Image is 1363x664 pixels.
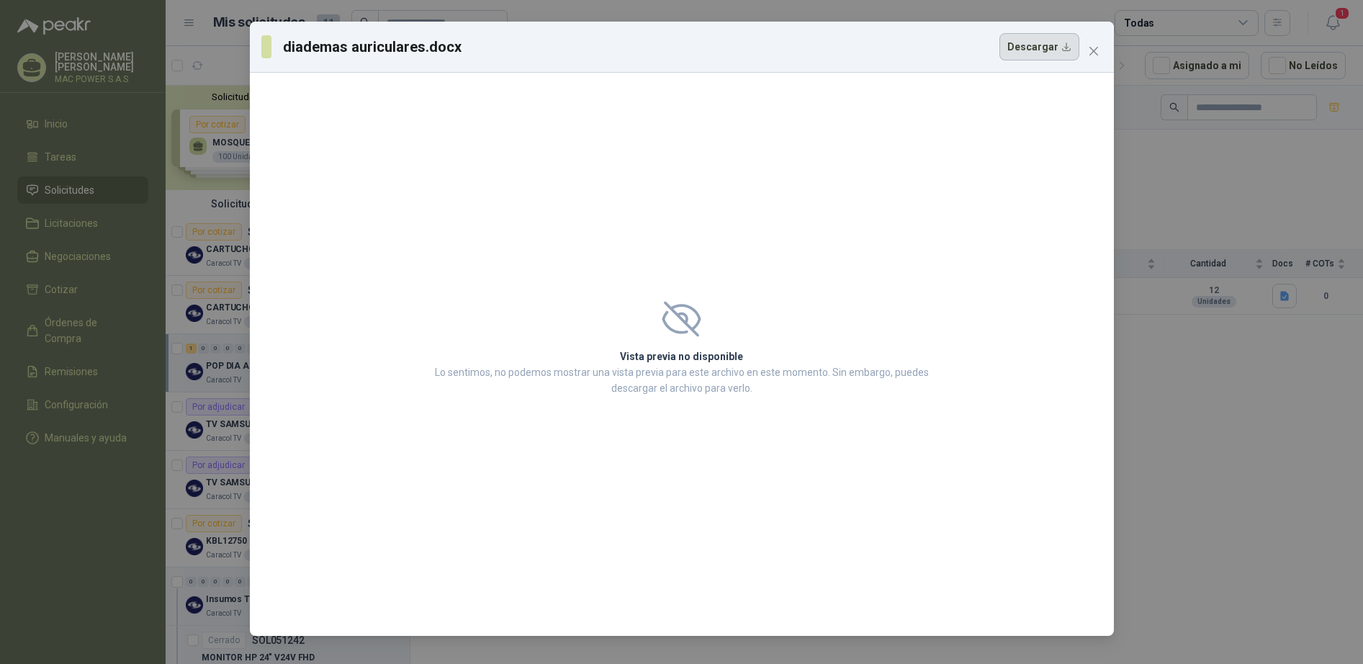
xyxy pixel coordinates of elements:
[999,33,1079,60] button: Descargar
[431,364,933,396] p: Lo sentimos, no podemos mostrar una vista previa para este archivo en este momento. Sin embargo, ...
[1088,45,1099,57] span: close
[1082,40,1105,63] button: Close
[431,349,933,364] h2: Vista previa no disponible
[283,36,463,58] h3: diademas auriculares.docx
